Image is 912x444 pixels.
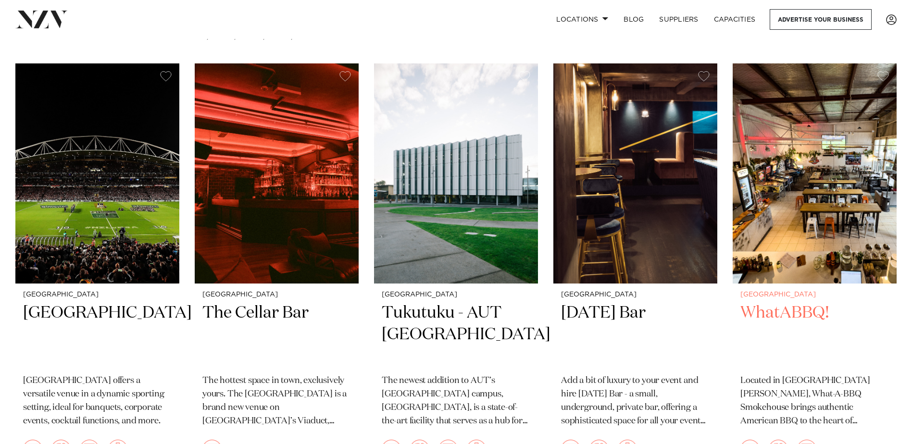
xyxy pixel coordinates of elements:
[561,291,710,298] small: [GEOGRAPHIC_DATA]
[651,9,706,30] a: SUPPLIERS
[733,63,897,283] img: Indoor space at WhatABBQ! in New Lynn
[740,291,889,298] small: [GEOGRAPHIC_DATA]
[23,302,172,367] h2: [GEOGRAPHIC_DATA]
[15,11,68,28] img: nzv-logo.png
[561,302,710,367] h2: [DATE] Bar
[382,291,530,298] small: [GEOGRAPHIC_DATA]
[202,291,351,298] small: [GEOGRAPHIC_DATA]
[202,374,351,428] p: The hottest space in town, exclusively yours. The [GEOGRAPHIC_DATA] is a brand new venue on [GEOG...
[202,302,351,367] h2: The Cellar Bar
[549,9,616,30] a: Locations
[740,374,889,428] p: Located in [GEOGRAPHIC_DATA][PERSON_NAME], What-A-BBQ Smokehouse brings authentic American BBQ to...
[23,291,172,298] small: [GEOGRAPHIC_DATA]
[706,9,763,30] a: Capacities
[382,302,530,367] h2: Tukutuku - AUT [GEOGRAPHIC_DATA]
[382,374,530,428] p: The newest addition to AUT’s [GEOGRAPHIC_DATA] campus, [GEOGRAPHIC_DATA], is a state-of-the-art f...
[616,9,651,30] a: BLOG
[740,302,889,367] h2: WhatABBQ!
[23,374,172,428] p: [GEOGRAPHIC_DATA] offers a versatile venue in a dynamic sporting setting, ideal for banquets, cor...
[770,9,872,30] a: Advertise your business
[561,374,710,428] p: Add a bit of luxury to your event and hire [DATE] Bar - a small, underground, private bar, offeri...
